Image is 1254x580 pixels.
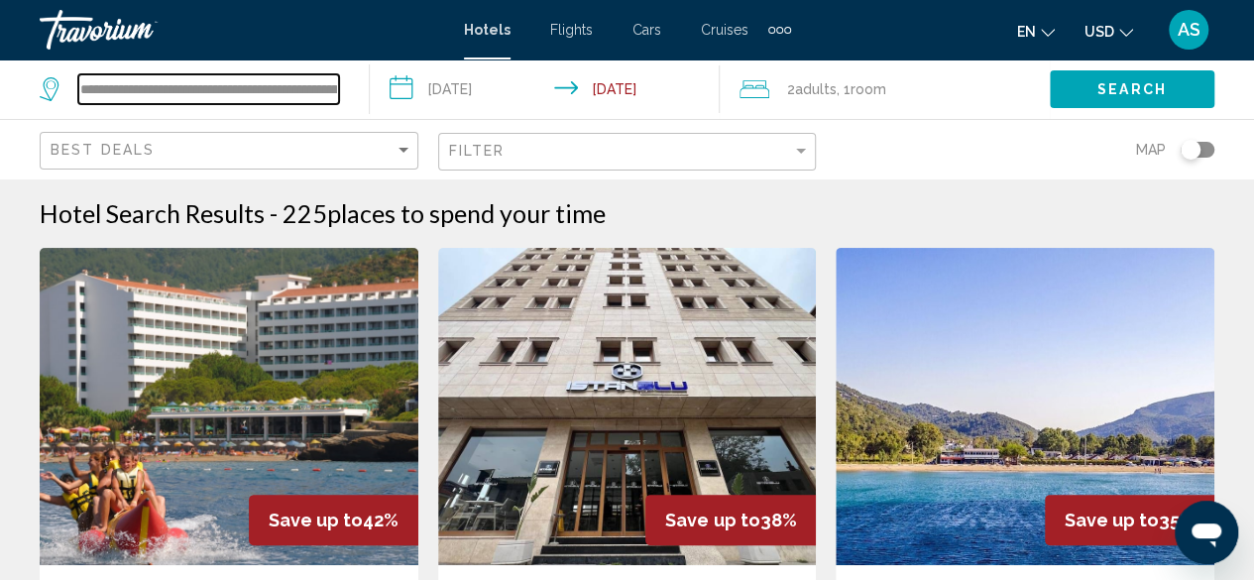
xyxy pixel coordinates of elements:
img: Hotel image [40,248,418,565]
img: Hotel image [836,248,1214,565]
iframe: Кнопка запуска окна обмена сообщениями [1175,501,1238,564]
button: Extra navigation items [768,14,791,46]
span: Adults [795,81,837,97]
span: USD [1084,24,1114,40]
h2: 225 [283,198,606,228]
span: Save up to [665,510,759,530]
span: places to spend your time [327,198,606,228]
button: Filter [438,132,817,173]
a: Cars [632,22,661,38]
img: Hotel image [438,248,817,565]
button: Change language [1017,17,1055,46]
span: Filter [449,143,506,159]
span: Save up to [269,510,363,530]
span: - [270,198,278,228]
span: Search [1097,82,1167,98]
span: , 1 [837,75,886,103]
span: Save up to [1065,510,1159,530]
h1: Hotel Search Results [40,198,265,228]
span: AS [1178,20,1200,40]
mat-select: Sort by [51,143,412,160]
span: Map [1136,136,1166,164]
div: 35% [1045,495,1214,545]
span: 2 [787,75,837,103]
button: Search [1050,70,1214,107]
a: Travorium [40,10,444,50]
div: 38% [645,495,816,545]
a: Flights [550,22,593,38]
a: Hotels [464,22,511,38]
span: Best Deals [51,142,155,158]
button: User Menu [1163,9,1214,51]
span: en [1017,24,1036,40]
span: Room [851,81,886,97]
button: Change currency [1084,17,1133,46]
div: 42% [249,495,418,545]
a: Cruises [701,22,748,38]
button: Toggle map [1166,141,1214,159]
button: Travelers: 2 adults, 0 children [720,59,1050,119]
button: Check-in date: Sep 21, 2025 Check-out date: Sep 26, 2025 [370,59,720,119]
